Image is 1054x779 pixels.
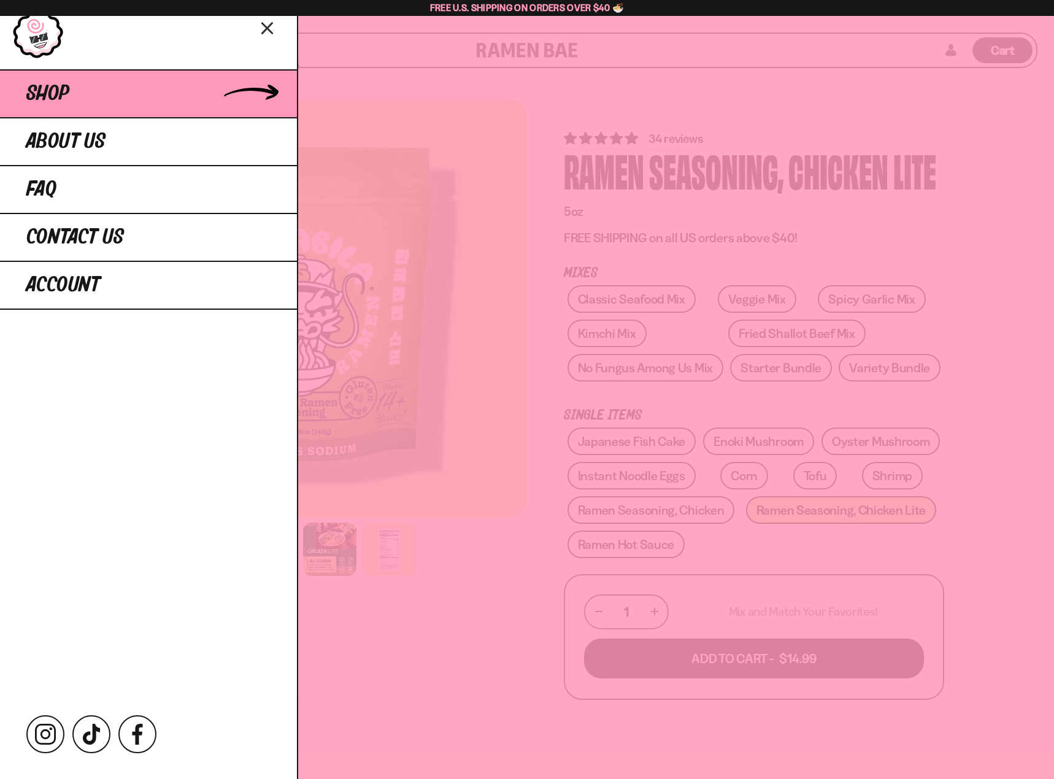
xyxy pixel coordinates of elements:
[26,226,124,248] span: Contact Us
[257,17,279,38] button: Close menu
[430,2,625,13] span: Free U.S. Shipping on Orders over $40 🍜
[26,83,69,105] span: Shop
[26,178,56,201] span: FAQ
[26,274,100,296] span: Account
[26,131,106,153] span: About Us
